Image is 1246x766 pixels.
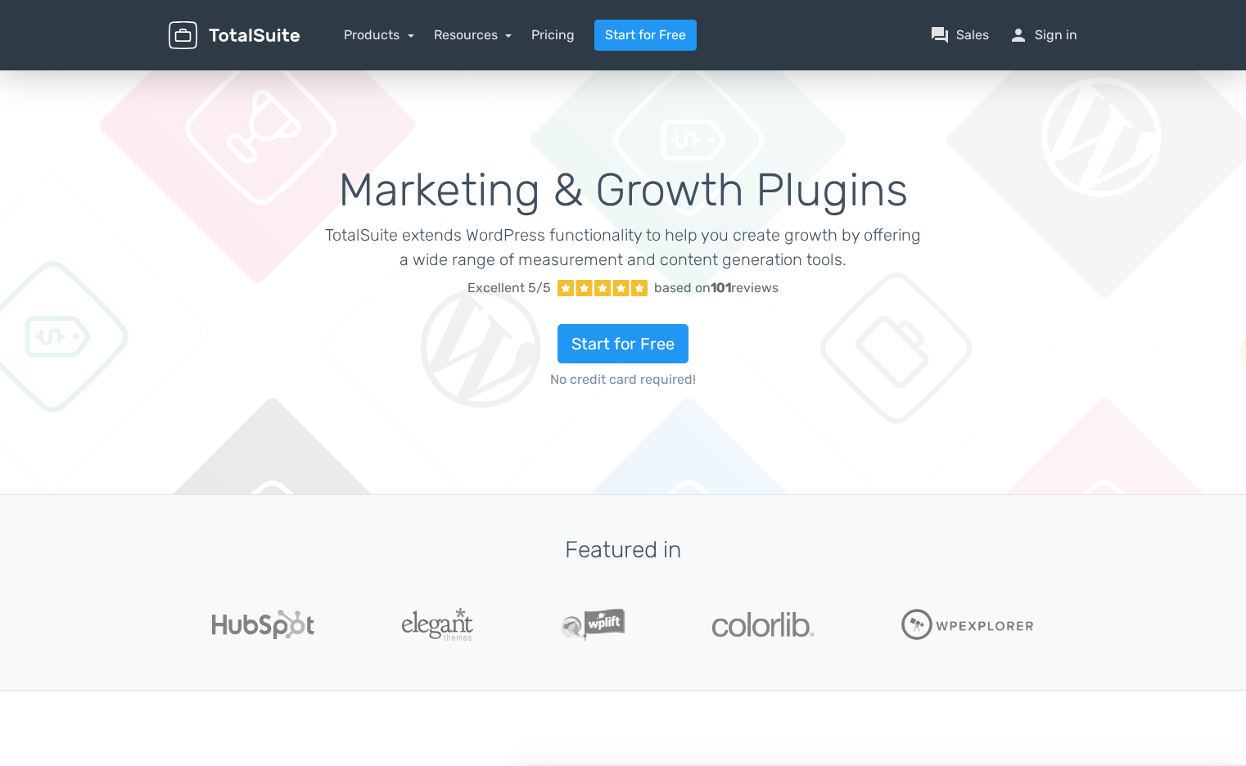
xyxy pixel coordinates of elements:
[712,612,814,637] img: Colorlib
[434,27,512,43] a: Resources
[558,324,688,363] a: Start for Free
[325,223,922,272] p: TotalSuite extends WordPress functionality to help you create growth by offering a wide range of ...
[594,20,697,51] a: Start for Free
[344,27,414,43] a: Products
[531,25,575,45] a: Pricing
[930,25,989,45] a: question_answerSales
[169,538,1077,563] h3: Featured in
[402,608,473,641] img: ElegantThemes
[212,610,314,639] img: Hubspot
[1009,25,1077,45] a: personSign in
[169,21,300,50] img: TotalSuite for WordPress
[654,278,779,298] div: based on reviews
[711,280,731,295] strong: 101
[1009,25,1028,45] span: person
[930,25,950,45] span: question_answer
[467,278,551,298] span: Excellent 5/5
[325,272,922,304] a: Excellent 5/5 based on101reviews
[325,370,922,390] span: No credit card required!
[561,608,625,641] img: WPLift
[325,165,922,216] h1: Marketing & Growth Plugins
[901,609,1034,640] img: WPExplorer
